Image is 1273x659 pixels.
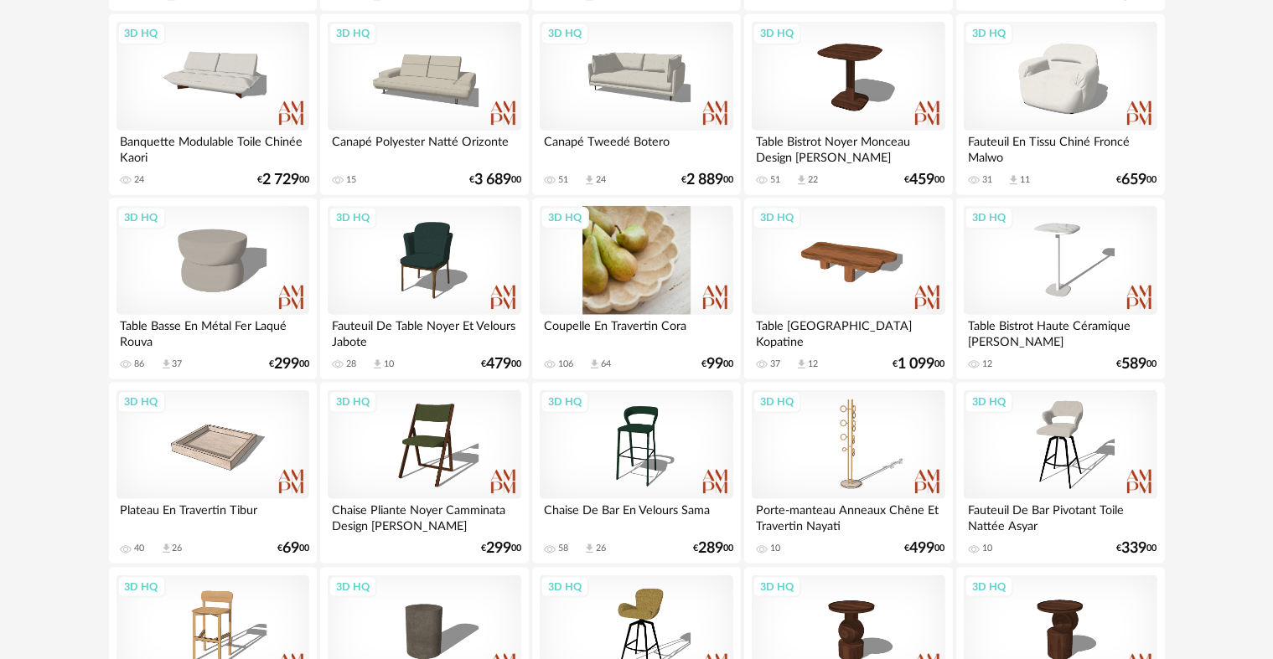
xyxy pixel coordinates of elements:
[583,174,596,187] span: Download icon
[277,543,309,554] div: € 00
[601,358,611,370] div: 64
[956,383,1164,564] a: 3D HQ Fauteuil De Bar Pivotant Toile Nattée Asyar 10 €33900
[964,131,1157,164] div: Fauteuil En Tissu Chiné Froncé Malwo
[956,198,1164,379] a: 3D HQ Table Bistrot Haute Céramique [PERSON_NAME] 12 €58900
[910,174,935,186] span: 459
[1020,174,1030,186] div: 11
[965,391,1013,413] div: 3D HQ
[964,499,1157,533] div: Fauteuil De Bar Pivotant Toile Nattée Asyar
[486,543,511,554] span: 299
[1007,174,1020,187] span: Download icon
[770,543,780,554] div: 10
[329,391,377,413] div: 3D HQ
[269,358,309,370] div: € 00
[117,23,166,44] div: 3D HQ
[558,358,573,370] div: 106
[346,174,356,186] div: 15
[109,198,317,379] a: 3D HQ Table Basse En Métal Fer Laqué Rouva 86 Download icon 37 €29900
[540,499,732,533] div: Chaise De Bar En Velours Sama
[1117,174,1157,186] div: € 00
[262,174,299,186] span: 2 729
[541,207,589,229] div: 3D HQ
[808,358,818,370] div: 12
[753,391,801,413] div: 3D HQ
[328,499,520,533] div: Chaise Pliante Noyer Camminata Design [PERSON_NAME]
[329,576,377,598] div: 3D HQ
[686,174,723,186] span: 2 889
[956,14,1164,195] a: 3D HQ Fauteuil En Tissu Chiné Froncé Malwo 31 Download icon 11 €65900
[282,543,299,554] span: 69
[982,543,992,554] div: 10
[320,198,528,379] a: 3D HQ Fauteuil De Table Noyer Et Velours Jabote 28 Download icon 10 €47900
[474,174,511,186] span: 3 689
[808,174,818,186] div: 22
[257,174,309,186] div: € 00
[481,358,521,370] div: € 00
[1117,543,1157,554] div: € 00
[701,358,733,370] div: € 00
[588,358,601,371] span: Download icon
[329,207,377,229] div: 3D HQ
[116,499,309,533] div: Plateau En Travertin Tibur
[329,23,377,44] div: 3D HQ
[541,391,589,413] div: 3D HQ
[753,23,801,44] div: 3D HQ
[752,499,944,533] div: Porte-manteau Anneaux Chêne Et Travertin Nayati
[693,543,733,554] div: € 00
[532,383,740,564] a: 3D HQ Chaise De Bar En Velours Sama 58 Download icon 26 €28900
[558,174,568,186] div: 51
[173,358,183,370] div: 37
[982,174,992,186] div: 31
[481,543,521,554] div: € 00
[469,174,521,186] div: € 00
[770,174,780,186] div: 51
[135,174,145,186] div: 24
[109,383,317,564] a: 3D HQ Plateau En Travertin Tibur 40 Download icon 26 €6900
[795,174,808,187] span: Download icon
[753,576,801,598] div: 3D HQ
[905,543,945,554] div: € 00
[160,358,173,371] span: Download icon
[698,543,723,554] span: 289
[770,358,780,370] div: 37
[486,358,511,370] span: 479
[109,14,317,195] a: 3D HQ Banquette Modulable Toile Chinée Kaori 24 €2 72900
[965,23,1013,44] div: 3D HQ
[1122,543,1147,554] span: 339
[540,131,732,164] div: Canapé Tweedé Botero
[274,358,299,370] span: 299
[117,391,166,413] div: 3D HQ
[384,358,394,370] div: 10
[320,14,528,195] a: 3D HQ Canapé Polyester Natté Orizonte 15 €3 68900
[117,207,166,229] div: 3D HQ
[965,576,1013,598] div: 3D HQ
[116,315,309,348] div: Table Basse En Métal Fer Laqué Rouva
[752,315,944,348] div: Table [GEOGRAPHIC_DATA] Kopatine
[541,576,589,598] div: 3D HQ
[898,358,935,370] span: 1 099
[371,358,384,371] span: Download icon
[753,207,801,229] div: 3D HQ
[532,198,740,379] a: 3D HQ Coupelle En Travertin Cora 106 Download icon 64 €9900
[744,14,952,195] a: 3D HQ Table Bistrot Noyer Monceau Design [PERSON_NAME] 51 Download icon 22 €45900
[982,358,992,370] div: 12
[905,174,945,186] div: € 00
[117,576,166,598] div: 3D HQ
[681,174,733,186] div: € 00
[596,174,606,186] div: 24
[532,14,740,195] a: 3D HQ Canapé Tweedé Botero 51 Download icon 24 €2 88900
[706,358,723,370] span: 99
[964,315,1157,348] div: Table Bistrot Haute Céramique [PERSON_NAME]
[328,315,520,348] div: Fauteuil De Table Noyer Et Velours Jabote
[173,543,183,554] div: 26
[965,207,1013,229] div: 3D HQ
[744,198,952,379] a: 3D HQ Table [GEOGRAPHIC_DATA] Kopatine 37 Download icon 12 €1 09900
[346,358,356,370] div: 28
[795,358,808,371] span: Download icon
[1122,174,1147,186] span: 659
[752,131,944,164] div: Table Bistrot Noyer Monceau Design [PERSON_NAME]
[893,358,945,370] div: € 00
[328,131,520,164] div: Canapé Polyester Natté Orizonte
[583,543,596,555] span: Download icon
[558,543,568,554] div: 58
